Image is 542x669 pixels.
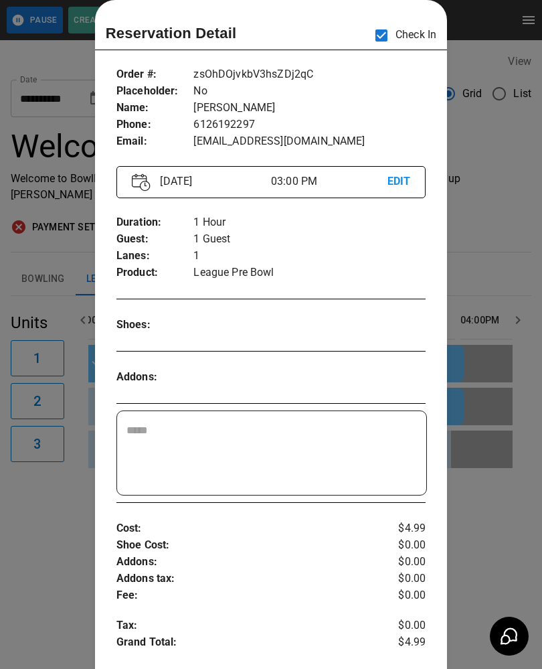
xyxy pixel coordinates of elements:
[116,587,374,604] p: Fee :
[374,634,426,654] p: $4.99
[374,520,426,537] p: $4.99
[374,587,426,604] p: $0.00
[116,117,194,133] p: Phone :
[116,369,194,386] p: Addons :
[106,22,237,44] p: Reservation Detail
[193,231,426,248] p: 1 Guest
[116,83,194,100] p: Placeholder :
[116,617,374,634] p: Tax :
[155,173,271,190] p: [DATE]
[116,554,374,571] p: Addons :
[116,231,194,248] p: Guest :
[116,214,194,231] p: Duration :
[193,265,426,281] p: League Pre Bowl
[116,248,194,265] p: Lanes :
[116,265,194,281] p: Product :
[116,317,194,333] p: Shoes :
[271,173,387,190] p: 03:00 PM
[193,100,426,117] p: [PERSON_NAME]
[374,554,426,571] p: $0.00
[116,133,194,150] p: Email :
[374,617,426,634] p: $0.00
[193,248,426,265] p: 1
[116,100,194,117] p: Name :
[193,133,426,150] p: [EMAIL_ADDRESS][DOMAIN_NAME]
[367,21,436,50] p: Check In
[374,537,426,554] p: $0.00
[116,571,374,587] p: Addons tax :
[116,520,374,537] p: Cost :
[193,117,426,133] p: 6126192297
[116,66,194,83] p: Order # :
[193,214,426,231] p: 1 Hour
[116,537,374,554] p: Shoe Cost :
[374,571,426,587] p: $0.00
[387,173,411,190] p: EDIT
[116,634,374,654] p: Grand Total :
[193,66,426,83] p: zsOhDOjvkbV3hsZDj2qC
[132,173,151,192] img: Vector
[193,83,426,100] p: No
